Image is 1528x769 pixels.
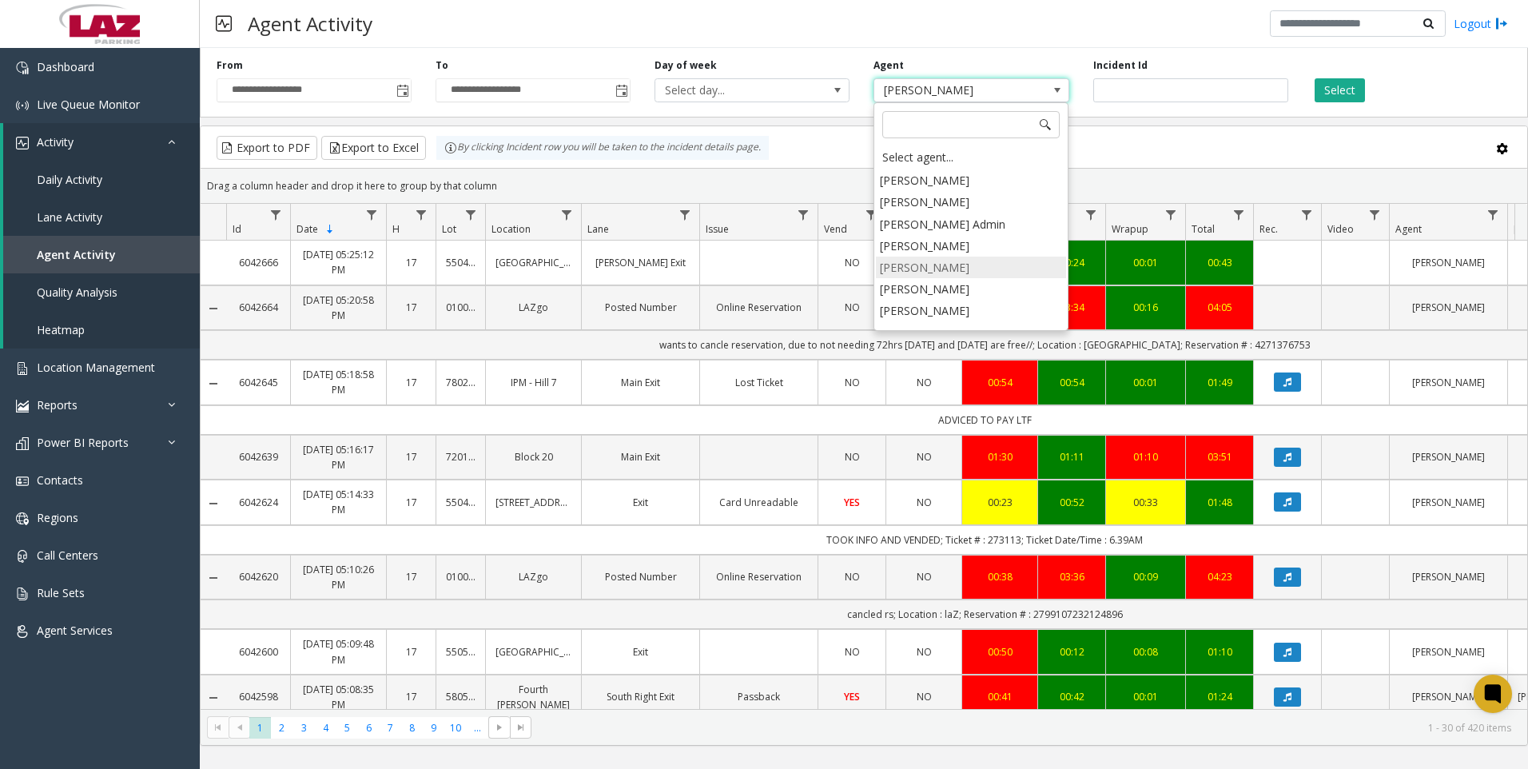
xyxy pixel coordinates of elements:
[1048,300,1096,315] a: 03:34
[591,569,690,584] a: Posted Number
[37,172,102,187] span: Daily Activity
[396,495,426,510] a: 17
[710,300,808,315] a: Online Reservation
[1454,15,1508,32] a: Logout
[1080,204,1102,225] a: Dur Filter Menu
[300,247,376,277] a: [DATE] 05:25:12 PM
[845,570,860,584] span: NO
[591,255,690,270] a: [PERSON_NAME] Exit
[37,548,98,563] span: Call Centers
[396,300,426,315] a: 17
[1116,375,1176,390] a: 00:01
[236,644,281,659] a: 6042600
[1482,204,1504,225] a: Agent Filter Menu
[1116,300,1176,315] div: 00:16
[1112,222,1148,236] span: Wrapup
[876,213,1066,235] li: [PERSON_NAME] Admin
[972,375,1028,390] a: 00:54
[1399,689,1498,704] a: [PERSON_NAME]
[1228,204,1250,225] a: Total Filter Menu
[1048,255,1096,270] a: 00:24
[1048,375,1096,390] a: 00:54
[1399,569,1498,584] a: [PERSON_NAME]
[3,198,200,236] a: Lane Activity
[1048,569,1096,584] div: 03:36
[1196,300,1243,315] div: 04:05
[972,569,1028,584] a: 00:38
[201,377,226,390] a: Collapse Details
[1116,449,1176,464] a: 01:10
[380,717,401,739] span: Page 7
[1395,222,1422,236] span: Agent
[495,644,571,659] a: [GEOGRAPHIC_DATA]
[37,322,85,337] span: Heatmap
[1196,255,1243,270] a: 00:43
[201,497,226,510] a: Collapse Details
[233,222,241,236] span: Id
[423,717,444,739] span: Page 9
[495,449,571,464] a: Block 20
[236,255,281,270] a: 6042666
[972,495,1028,510] a: 00:23
[16,625,29,638] img: 'icon'
[37,585,85,600] span: Rule Sets
[361,204,383,225] a: Date Filter Menu
[1116,495,1176,510] div: 00:33
[710,569,808,584] a: Online Reservation
[37,247,116,262] span: Agent Activity
[828,569,876,584] a: NO
[467,717,488,739] span: Page 11
[446,689,476,704] a: 580542
[515,721,527,734] span: Go to the last page
[1048,495,1096,510] a: 00:52
[396,569,426,584] a: 17
[1399,300,1498,315] a: [PERSON_NAME]
[396,689,426,704] a: 17
[16,400,29,412] img: 'icon'
[16,99,29,112] img: 'icon'
[1327,222,1354,236] span: Video
[293,717,315,739] span: Page 3
[300,636,376,667] a: [DATE] 05:09:48 PM
[315,717,336,739] span: Page 4
[896,449,952,464] a: NO
[896,569,952,584] a: NO
[1196,495,1243,510] a: 01:48
[446,375,476,390] a: 780281
[16,137,29,149] img: 'icon'
[1048,644,1096,659] a: 00:12
[495,495,571,510] a: [STREET_ADDRESS]
[16,437,29,450] img: 'icon'
[396,644,426,659] a: 17
[16,588,29,600] img: 'icon'
[1259,222,1278,236] span: Rec.
[396,375,426,390] a: 17
[1495,15,1508,32] img: logout
[446,255,476,270] a: 550417
[393,79,411,102] span: Toggle popup
[1116,569,1176,584] a: 00:09
[37,623,113,638] span: Agent Services
[446,300,476,315] a: 010052
[655,58,717,73] label: Day of week
[37,209,102,225] span: Lane Activity
[1315,78,1365,102] button: Select
[265,204,287,225] a: Id Filter Menu
[1048,689,1096,704] div: 00:42
[358,717,380,739] span: Page 6
[1399,449,1498,464] a: [PERSON_NAME]
[236,300,281,315] a: 6042664
[1048,449,1096,464] div: 01:11
[1196,375,1243,390] div: 01:49
[216,4,232,43] img: pageIcon
[271,717,292,739] span: Page 2
[493,721,506,734] span: Go to the next page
